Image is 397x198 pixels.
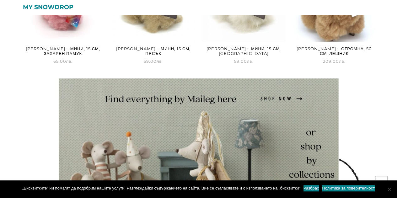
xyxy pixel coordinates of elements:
span: лв. [247,59,254,64]
h2: [PERSON_NAME] – МИНИ, 15 см, Захарен памук [21,44,105,58]
span: No [386,186,392,192]
a: Политика за поверителност [322,185,375,191]
h2: [PERSON_NAME] – МИНИ, 15 см, [GEOGRAPHIC_DATA] [202,44,286,58]
span: лв. [157,59,163,64]
span: „Бисквитките“ ни помагат да подобрим нашите услуги. Разглеждайки съдържанието на сайта, Вие се съ... [22,185,300,191]
span: лв. [339,59,346,64]
span: лв. [66,59,73,64]
span: 209.00 [323,59,346,64]
a: Разбрах [303,185,319,191]
a: My snowdrop [23,3,73,12]
span: 59.00 [144,59,163,64]
h2: [PERSON_NAME] – МИНИ, 15 см, Пясък [112,44,195,58]
h2: [PERSON_NAME] – Огромна, 50 см, Лешник [292,44,376,58]
span: 59.00 [234,59,254,64]
span: 65.00 [53,59,73,64]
